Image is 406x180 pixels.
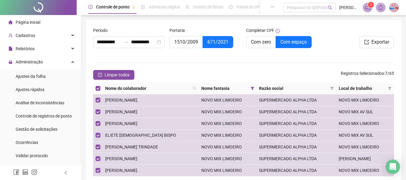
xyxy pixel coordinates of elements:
[280,39,307,45] span: Com espaço
[185,5,189,9] span: sun
[64,171,68,175] span: left
[124,40,129,44] span: to
[371,38,389,46] span: Exportar
[192,84,198,93] span: search
[149,5,180,9] span: Admissão digital
[386,160,400,174] div: Open Intercom Messenger
[105,85,191,92] span: Nome do colaborador
[329,84,335,93] span: filter
[96,5,130,9] span: Controle de ponto
[341,71,384,76] span: Registros Selecionados
[169,27,185,34] span: Portaria
[330,87,334,90] span: filter
[16,140,38,145] span: Ocorrências
[378,5,383,10] span: bell
[368,2,374,8] sup: 1
[237,5,260,9] span: Painel do DP
[199,165,257,176] td: NOVO MIX LIMOEIRO
[105,72,130,78] span: Limpar todos
[257,94,336,106] td: SUPERMERCADO ALPHA LTDA
[336,130,394,141] td: NOVO MIX AV SUL
[199,94,257,106] td: NOVO MIX LIMOEIRO
[207,39,228,45] span: 671/2021
[365,5,370,10] span: notification
[199,106,257,118] td: NOVO MIX LIMOEIRO
[257,153,336,165] td: SUPERMERCADO ALPHA LTDA
[359,36,394,48] button: Exportar
[251,87,254,90] span: filter
[105,156,137,161] span: [PERSON_NAME]
[174,39,198,45] span: 1510/2009
[13,169,19,175] span: facebook
[31,169,37,175] span: instagram
[246,27,274,34] span: Completar CPF
[141,5,145,9] span: file-done
[16,74,46,79] span: Ajustes da folha
[16,87,44,92] span: Ajustes rápidos
[8,60,13,64] span: lock
[201,85,248,92] span: Nome fantasia
[8,47,13,51] span: file
[364,40,369,44] span: export
[105,133,176,138] span: ELIETE [DEMOGRAPHIC_DATA] BISPO
[16,59,43,64] span: Administração
[339,4,359,11] span: [PERSON_NAME]
[370,3,372,7] span: 1
[16,46,35,51] span: Relatórios
[257,130,336,141] td: SUPERMERCADO ALPHA LTDA
[257,165,336,176] td: SUPERMERCADO ALPHA LTDA
[22,169,28,175] span: linkedin
[328,5,332,10] span: search
[93,27,108,34] span: Período
[336,94,394,106] td: NOVO MIX LIMOEIRO
[336,153,394,165] td: [PERSON_NAME]
[270,5,275,9] span: ellipsis
[88,5,93,9] span: clock-circle
[193,5,223,9] span: Gestão de férias
[16,153,48,158] span: Validar protocolo
[257,141,336,153] td: SUPERMERCADO ALPHA LTDA
[229,5,233,9] span: dashboard
[98,73,102,77] span: check-square
[387,84,393,93] span: filter
[16,100,64,105] span: Análise de inconsistências
[105,109,137,114] span: [PERSON_NAME]
[199,153,257,165] td: NOVO MIX LIMOEIRO
[336,165,394,176] td: NOVO MIX LIMOEIRO
[336,106,394,118] td: NOVO MIX AV SUL
[132,5,136,9] span: pushpin
[249,84,255,93] span: filter
[251,39,271,45] span: Com zero
[199,130,257,141] td: NOVO MIX LIMOEIRO
[339,85,386,92] span: Local de trabalho
[93,70,134,80] button: Limpar todos
[8,33,13,38] span: user-add
[199,118,257,130] td: NOVO MIX LIMOEIRO
[388,87,392,90] span: filter
[193,87,197,90] span: search
[341,70,394,80] span: : 7 / 65
[336,118,394,130] td: NOVO MIX LIMOEIRO
[16,20,40,25] span: Página inicial
[336,141,394,153] td: NOVO MIX LIMOEIRO
[105,168,137,173] span: [PERSON_NAME]
[199,141,257,153] td: NOVO MIX LIMOEIRO
[389,3,398,12] img: 30682
[105,145,158,149] span: [PERSON_NAME] TRINDADE
[124,40,129,44] span: swap-right
[8,20,13,24] span: home
[257,106,336,118] td: SUPERMERCADO ALPHA LTDA
[105,121,137,126] span: [PERSON_NAME]
[259,85,328,92] span: Razão social
[16,33,35,38] span: Cadastros
[276,29,280,33] span: info-circle
[16,127,57,132] span: Gestão de solicitações
[16,114,72,118] span: Controle de registros de ponto
[257,118,336,130] td: SUPERMERCADO ALPHA LTDA
[105,98,137,102] span: [PERSON_NAME]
